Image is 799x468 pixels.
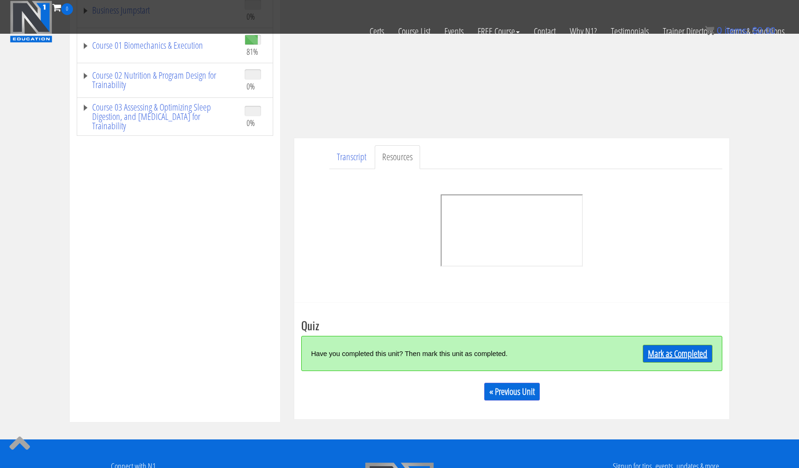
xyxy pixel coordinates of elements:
[82,41,235,50] a: Course 01 Biomechanics & Execution
[643,345,712,363] a: Mark as Completed
[52,1,73,14] a: 0
[329,145,374,169] a: Transcript
[247,46,258,57] span: 81%
[437,15,471,48] a: Events
[484,383,540,401] a: « Previous Unit
[301,319,722,331] h3: Quiz
[363,15,391,48] a: Certs
[247,118,255,128] span: 0%
[717,25,722,36] span: 0
[61,3,73,15] span: 0
[705,26,714,35] img: icon11.png
[82,103,235,131] a: Course 03 Assessing & Optimizing Sleep Digestion, and [MEDICAL_DATA] for Trainability
[752,25,776,36] bdi: 0.00
[375,145,420,169] a: Resources
[82,71,235,89] a: Course 02 Nutrition & Program Design for Trainability
[247,81,255,91] span: 0%
[563,15,604,48] a: Why N1?
[604,15,656,48] a: Testimonials
[656,15,719,48] a: Trainer Directory
[10,0,52,43] img: n1-education
[311,343,607,364] div: Have you completed this unit? Then mark this unit as completed.
[471,15,527,48] a: FREE Course
[725,25,749,36] span: items:
[527,15,563,48] a: Contact
[391,15,437,48] a: Course List
[719,15,792,48] a: Terms & Conditions
[752,25,757,36] span: $
[705,25,776,36] a: 0 items: $0.00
